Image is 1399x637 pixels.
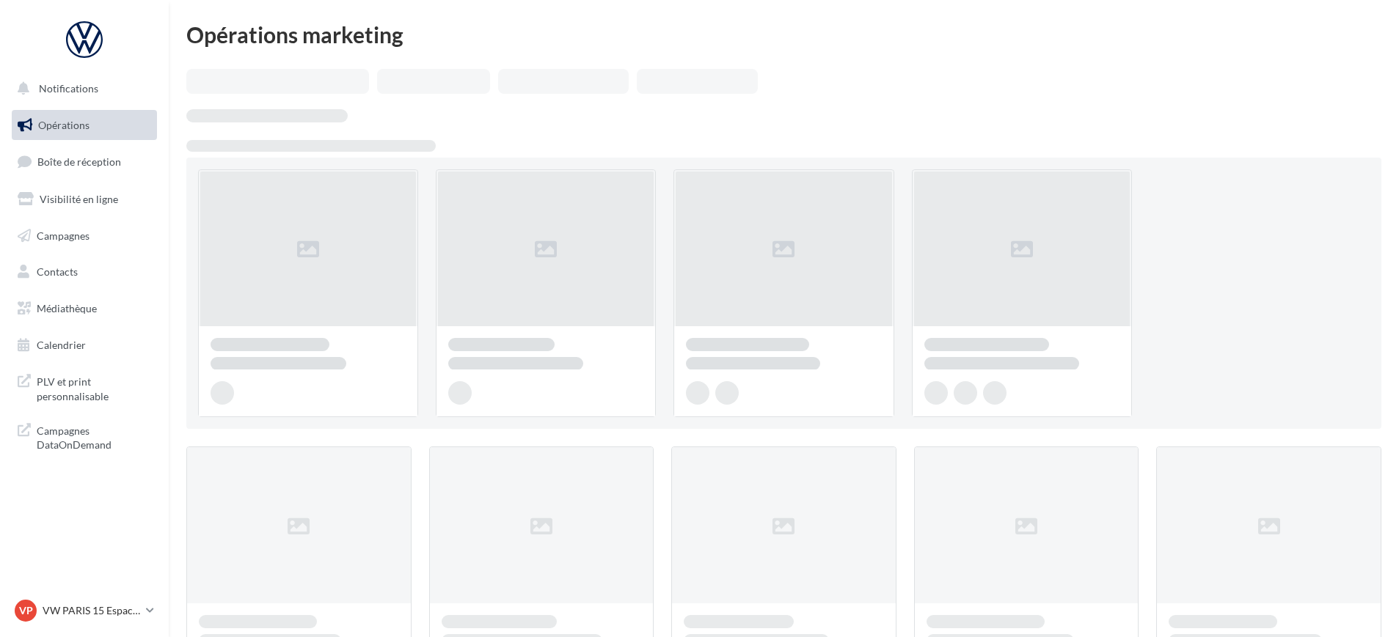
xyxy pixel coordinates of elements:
[37,339,86,351] span: Calendrier
[9,221,160,251] a: Campagnes
[9,415,160,458] a: Campagnes DataOnDemand
[9,293,160,324] a: Médiathèque
[37,155,121,168] span: Boîte de réception
[9,366,160,409] a: PLV et print personnalisable
[40,193,118,205] span: Visibilité en ligne
[38,119,90,131] span: Opérations
[9,73,154,104] button: Notifications
[9,257,160,287] a: Contacts
[37,302,97,314] span: Médiathèque
[37,421,151,452] span: Campagnes DataOnDemand
[186,23,1381,45] div: Opérations marketing
[37,372,151,403] span: PLV et print personnalisable
[12,597,157,625] a: VP VW PARIS 15 Espace Suffren
[9,184,160,215] a: Visibilité en ligne
[9,110,160,141] a: Opérations
[43,603,140,618] p: VW PARIS 15 Espace Suffren
[39,82,98,95] span: Notifications
[9,146,160,177] a: Boîte de réception
[37,265,78,278] span: Contacts
[9,330,160,361] a: Calendrier
[37,229,90,241] span: Campagnes
[19,603,33,618] span: VP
